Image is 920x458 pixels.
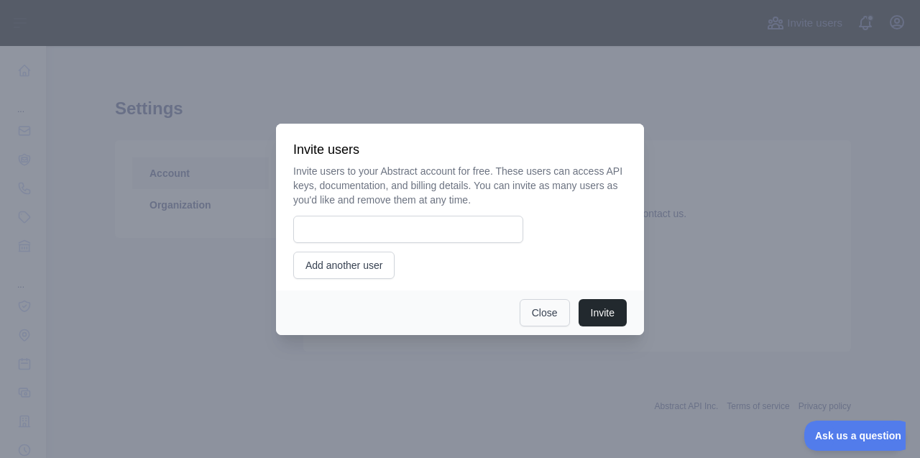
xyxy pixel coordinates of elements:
[520,299,570,326] button: Close
[579,299,627,326] button: Invite
[293,141,627,158] h3: Invite users
[804,421,906,451] iframe: Toggle Customer Support
[293,164,627,207] p: Invite users to your Abstract account for free. These users can access API keys, documentation, a...
[293,252,395,279] button: Add another user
